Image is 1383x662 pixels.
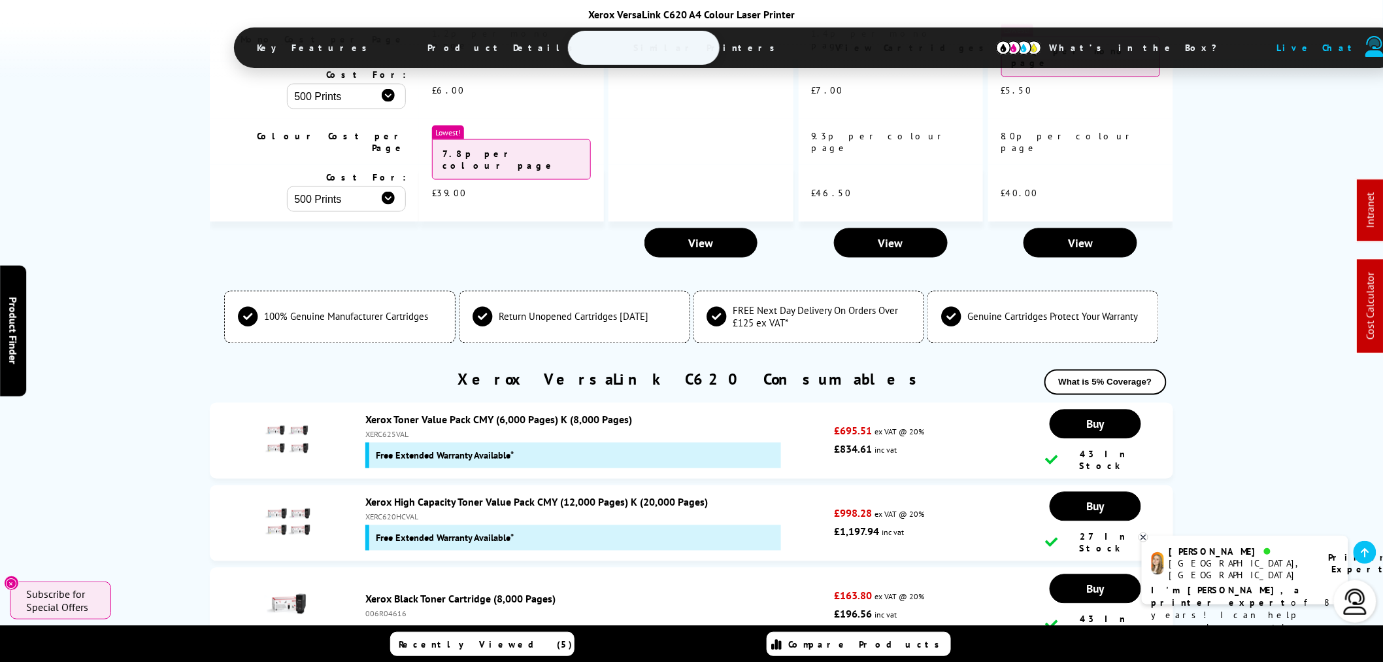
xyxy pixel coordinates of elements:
span: Key Features [237,32,393,63]
img: Xerox Black Toner Cartridge (8,000 Pages) [265,582,310,627]
span: Free Extended Warranty Available* [376,532,514,544]
span: 9.3p per colour page [812,130,947,154]
span: £6.00 [432,84,465,96]
span: Live Chat [1277,42,1358,54]
span: ex VAT @ 20% [875,427,924,437]
span: Buy [1086,417,1104,432]
a: View [834,228,947,258]
a: Compare Products [767,632,951,656]
span: Return Unopened Cartridges [DATE] [499,311,648,323]
span: inc vat [882,528,904,538]
span: FREE Next Day Delivery On Orders Over £125 ex VAT* [733,305,911,330]
span: Product Details [408,32,599,63]
span: £39.00 [432,187,467,199]
span: What’s in the Box? [1030,32,1250,63]
span: Genuine Cartridges Protect Your Warranty [967,311,1139,323]
div: 006R04616 [365,609,827,619]
span: Lowest! [432,126,464,139]
img: Xerox Toner Value Pack CMY (6,000 Pages) K (8,000 Pages) [265,417,310,462]
div: 43 In Stock [1045,614,1145,637]
span: £5.50 [1001,84,1033,96]
span: Subscribe for Special Offers [26,587,98,614]
a: Cost Calculator [1364,273,1377,340]
span: View Cartridges [816,31,1016,65]
a: View [1024,228,1137,258]
a: Xerox VersaLink C620 Consumables [458,370,925,390]
strong: £1,197.94 [834,525,879,538]
b: I'm [PERSON_NAME], a printer expert [1152,584,1304,608]
button: Close [4,576,19,591]
span: Similar Printers [614,32,801,63]
a: Xerox Black Toner Cartridge (8,000 Pages) [365,593,556,606]
p: of 8 years! I can help you choose the right product [1152,584,1339,646]
div: 43 In Stock [1045,449,1145,472]
span: Product Finder [7,298,20,365]
span: View [1068,235,1093,251]
span: ex VAT @ 20% [875,510,924,519]
span: Free Extended Warranty Available* [376,449,514,462]
div: 27 In Stock [1045,531,1145,555]
span: Buy [1086,499,1104,514]
img: Xerox High Capacity Toner Value Pack CMY (12,000 Pages) K (20,000 Pages) [265,499,310,545]
span: Cost For: [326,171,406,183]
span: Compare Products [788,638,946,650]
div: XERC625VAL [365,430,827,440]
strong: £998.28 [834,507,872,520]
a: Recently Viewed (5) [390,632,575,656]
div: 7.8p per colour page [432,139,591,180]
span: £46.50 [812,187,852,199]
span: View [878,235,903,251]
a: Xerox Toner Value Pack CMY (6,000 Pages) K (8,000 Pages) [365,413,632,427]
img: amy-livechat.png [1152,552,1164,575]
span: Colour Cost per Page [257,130,406,154]
a: Intranet [1364,193,1377,228]
div: [GEOGRAPHIC_DATA], [GEOGRAPHIC_DATA] [1169,557,1312,581]
img: user-headset-light.svg [1342,589,1369,615]
span: inc vat [875,445,897,455]
div: [PERSON_NAME] [1169,546,1312,557]
span: 8.0p per colour page [1001,130,1135,154]
strong: £196.56 [834,608,872,621]
span: 100% Genuine Manufacturer Cartridges [264,311,428,323]
img: cmyk-icon.svg [996,41,1042,55]
span: ex VAT @ 20% [875,592,924,602]
span: inc vat [875,610,897,620]
a: Xerox High Capacity Toner Value Pack CMY (12,000 Pages) K (20,000 Pages) [365,496,708,509]
span: Buy [1086,582,1104,597]
a: View [644,228,758,258]
strong: £163.80 [834,589,872,602]
strong: £695.51 [834,425,872,438]
span: Recently Viewed (5) [399,638,573,650]
div: Xerox VersaLink C620 A4 Colour Laser Printer [234,8,1149,21]
button: What is 5% Coverage? [1044,370,1167,395]
span: £40.00 [1001,187,1039,199]
span: View [689,235,714,251]
strong: £834.61 [834,443,872,456]
div: XERC620HCVAL [365,512,827,522]
span: £7.00 [812,84,844,96]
